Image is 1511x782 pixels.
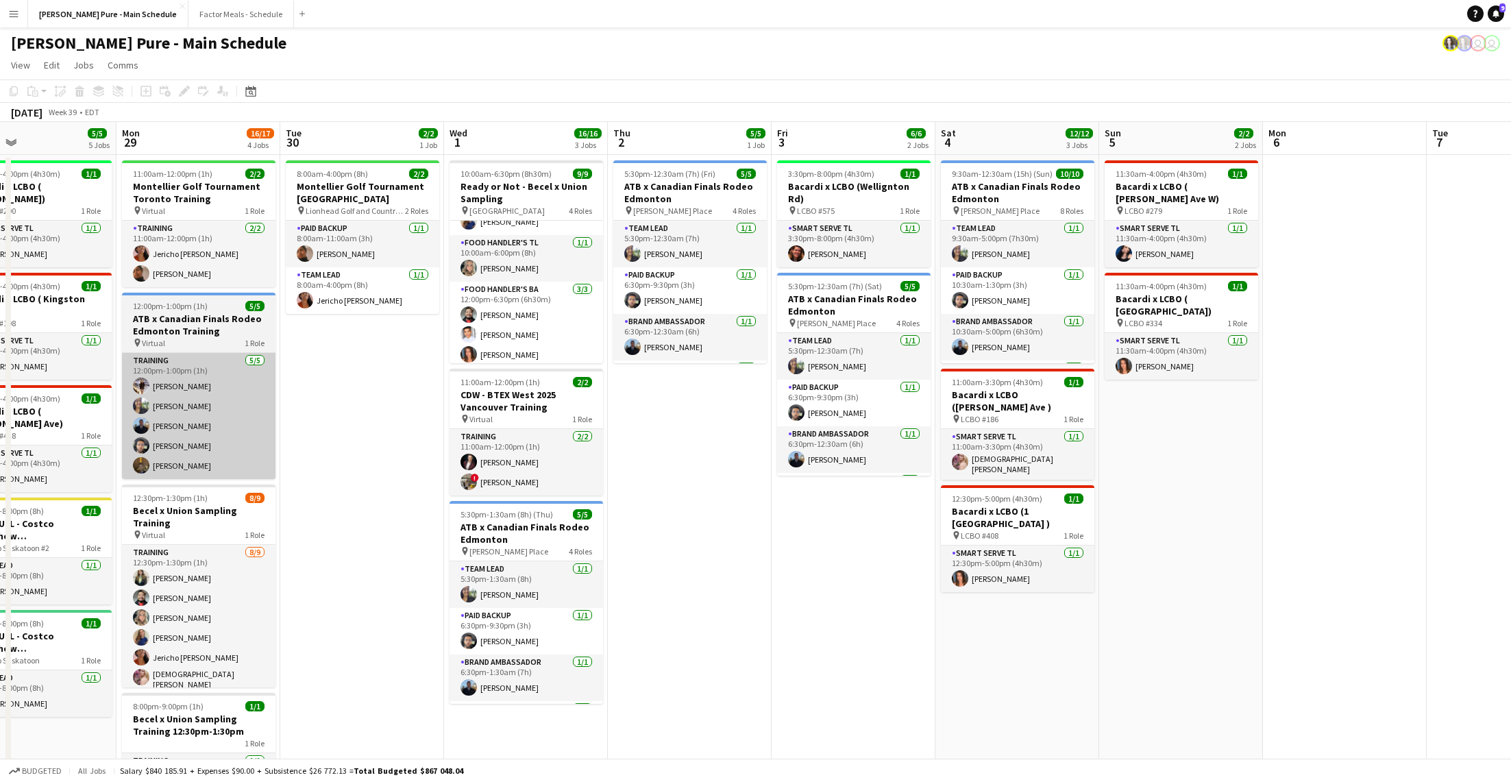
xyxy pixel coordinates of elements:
[405,206,428,216] span: 2 Roles
[1064,414,1083,424] span: 1 Role
[941,221,1094,267] app-card-role: Team Lead1/19:30am-5:00pm (7h30m)[PERSON_NAME]
[624,169,715,179] span: 5:30pm-12:30am (7h) (Fri)
[1105,127,1121,139] span: Sun
[447,134,467,150] span: 1
[286,127,302,139] span: Tue
[1105,293,1258,317] h3: Bacardi x LCBO ( [GEOGRAPHIC_DATA])
[284,134,302,150] span: 30
[941,160,1094,363] app-job-card: 9:30am-12:30am (15h) (Sun)10/10ATB x Canadian Finals Rodeo Edmonton [PERSON_NAME] Place8 RolesTea...
[941,314,1094,361] app-card-role: Brand Ambassador1/110:30am-5:00pm (6h30m)[PERSON_NAME]
[573,509,592,520] span: 5/5
[777,160,931,267] app-job-card: 3:30pm-8:00pm (4h30m)1/1Bacardi x LCBO (Wellignton Rd) LCBO #5751 RoleSmart Serve TL1/13:30pm-8:0...
[81,655,101,665] span: 1 Role
[82,281,101,291] span: 1/1
[1116,281,1207,291] span: 11:30am-4:00pm (4h30m)
[1227,318,1247,328] span: 1 Role
[777,180,931,205] h3: Bacardi x LCBO (Wellignton Rd)
[1066,128,1093,138] span: 12/12
[941,369,1094,480] app-job-card: 11:00am-3:30pm (4h30m)1/1Bacardi x LCBO ([PERSON_NAME] Ave ) LCBO #1861 RoleSmart Serve TL1/111:0...
[44,59,60,71] span: Edit
[7,763,64,779] button: Budgeted
[777,426,931,473] app-card-role: Brand Ambassador1/16:30pm-12:30am (6h)[PERSON_NAME]
[900,169,920,179] span: 1/1
[450,501,603,704] app-job-card: 5:30pm-1:30am (8h) (Thu)5/5ATB x Canadian Finals Rodeo Edmonton [PERSON_NAME] Place4 RolesTeam Le...
[1227,206,1247,216] span: 1 Role
[1105,333,1258,380] app-card-role: Smart Serve TL1/111:30am-4:00pm (4h30m)[PERSON_NAME]
[450,180,603,205] h3: Ready or Not - Becel x Union Sampling
[133,701,204,711] span: 8:00pm-9:00pm (1h)
[450,369,603,496] div: 11:00am-12:00pm (1h)2/2CDW - BTEX West 2025 Vancouver Training Virtual1 RoleTraining2/211:00am-12...
[900,281,920,291] span: 5/5
[1064,530,1083,541] span: 1 Role
[82,618,101,628] span: 1/1
[777,293,931,317] h3: ATB x Canadian Finals Rodeo Edmonton
[1228,281,1247,291] span: 1/1
[1456,35,1473,51] app-user-avatar: Ashleigh Rains
[961,530,998,541] span: LCBO #408
[941,505,1094,530] h3: Bacardi x LCBO (1 [GEOGRAPHIC_DATA] )
[777,127,788,139] span: Fri
[569,206,592,216] span: 4 Roles
[613,221,767,267] app-card-role: Team Lead1/15:30pm-12:30am (7h)[PERSON_NAME]
[122,180,275,205] h3: Montellier Golf Tournament Toronto Training
[122,545,275,755] app-card-role: Training8/912:30pm-1:30pm (1h)[PERSON_NAME][PERSON_NAME][PERSON_NAME][PERSON_NAME]Jericho [PERSON...
[11,33,286,53] h1: [PERSON_NAME] Pure - Main Schedule
[450,127,467,139] span: Wed
[22,766,62,776] span: Budgeted
[1432,127,1448,139] span: Tue
[574,128,602,138] span: 16/16
[788,281,882,291] span: 5:30pm-12:30am (7h) (Sat)
[1235,140,1256,150] div: 2 Jobs
[419,140,437,150] div: 1 Job
[354,766,463,776] span: Total Budgeted $867 048.04
[1268,127,1286,139] span: Mon
[247,128,274,138] span: 16/17
[941,485,1094,592] div: 12:30pm-5:00pm (4h30m)1/1Bacardi x LCBO (1 [GEOGRAPHIC_DATA] ) LCBO #4081 RoleSmart Serve TL1/112...
[75,766,108,776] span: All jobs
[939,134,956,150] span: 4
[245,169,265,179] span: 2/2
[82,393,101,404] span: 1/1
[450,655,603,701] app-card-role: Brand Ambassador1/16:30pm-1:30am (7h)[PERSON_NAME]
[941,361,1094,427] app-card-role: Brand Ambassador2/2
[1064,377,1083,387] span: 1/1
[1105,273,1258,380] app-job-card: 11:30am-4:00pm (4h30m)1/1Bacardi x LCBO ( [GEOGRAPHIC_DATA]) LCBO #3341 RoleSmart Serve TL1/111:3...
[747,140,765,150] div: 1 Job
[450,561,603,608] app-card-role: Team Lead1/15:30pm-1:30am (8h)[PERSON_NAME]
[1499,3,1506,12] span: 9
[1228,169,1247,179] span: 1/1
[450,701,603,768] app-card-role: Brand Ambassador2/2
[613,160,767,363] app-job-card: 5:30pm-12:30am (7h) (Fri)5/5ATB x Canadian Finals Rodeo Edmonton [PERSON_NAME] Place4 RolesTeam L...
[777,221,931,267] app-card-role: Smart Serve TL1/13:30pm-8:00pm (4h30m)[PERSON_NAME]
[1484,35,1500,51] app-user-avatar: Tifany Scifo
[85,107,99,117] div: EDT
[633,206,712,216] span: [PERSON_NAME] Place
[1234,128,1253,138] span: 2/2
[286,160,439,314] app-job-card: 8:00am-4:00pm (8h)2/2Montellier Golf Tournament [GEOGRAPHIC_DATA] Lionhead Golf and Country Golf2...
[122,504,275,529] h3: Becel x Union Sampling Training
[941,180,1094,205] h3: ATB x Canadian Finals Rodeo Edmonton
[797,206,835,216] span: LCBO #575
[777,273,931,476] app-job-card: 5:30pm-12:30am (7h) (Sat)5/5ATB x Canadian Finals Rodeo Edmonton [PERSON_NAME] Place4 RolesTeam L...
[306,206,405,216] span: Lionhead Golf and Country Golf
[450,429,603,496] app-card-role: Training2/211:00am-12:00pm (1h)[PERSON_NAME]![PERSON_NAME]
[961,206,1040,216] span: [PERSON_NAME] Place
[450,389,603,413] h3: CDW - BTEX West 2025 Vancouver Training
[1105,221,1258,267] app-card-role: Smart Serve TL1/111:30am-4:00pm (4h30m)[PERSON_NAME]
[1125,318,1162,328] span: LCBO #334
[1103,134,1121,150] span: 5
[1430,134,1448,150] span: 7
[1056,169,1083,179] span: 10/10
[68,56,99,74] a: Jobs
[11,106,42,119] div: [DATE]
[1488,5,1504,22] a: 9
[746,128,765,138] span: 5/5
[297,169,368,179] span: 8:00am-4:00pm (8h)
[81,318,101,328] span: 1 Role
[122,485,275,687] div: 12:30pm-1:30pm (1h)8/9Becel x Union Sampling Training Virtual1 RoleTraining8/912:30pm-1:30pm (1h)...
[122,160,275,287] div: 11:00am-12:00pm (1h)2/2Montellier Golf Tournament Toronto Training Virtual1 RoleTraining2/211:00a...
[952,493,1042,504] span: 12:30pm-5:00pm (4h30m)
[409,169,428,179] span: 2/2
